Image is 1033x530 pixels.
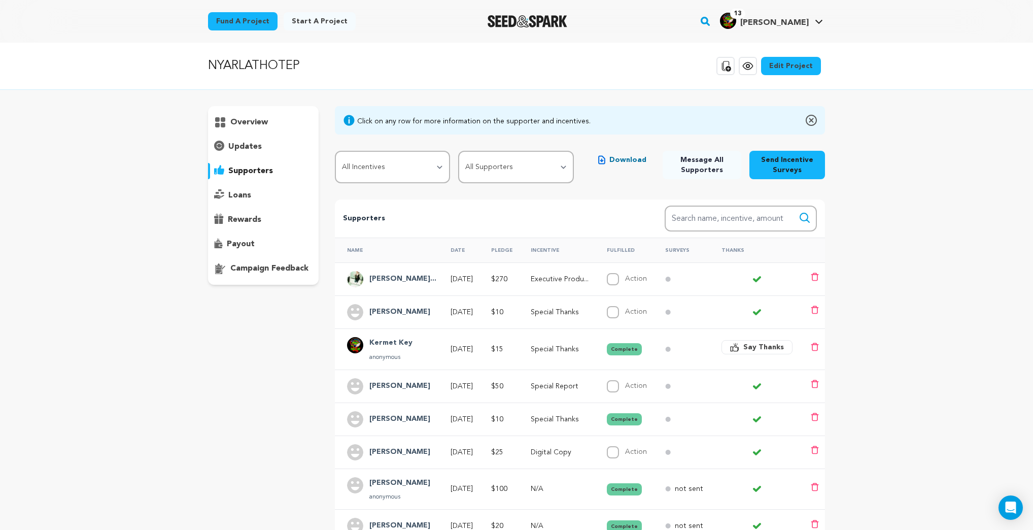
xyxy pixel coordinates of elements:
[531,447,589,457] p: Digital Copy
[519,238,595,262] th: Incentive
[208,163,319,179] button: supporters
[607,483,642,495] button: Complete
[663,151,741,179] button: Message All Supporters
[488,15,567,27] img: Seed&Spark Logo Dark Mode
[208,187,319,204] button: loans
[625,308,647,315] label: Action
[208,12,278,30] a: Fund a project
[451,307,473,317] p: [DATE]
[347,378,363,394] img: user.png
[208,260,319,277] button: campaign feedback
[208,114,319,130] button: overview
[227,238,255,250] p: payout
[491,276,507,283] span: $270
[347,444,363,460] img: user.png
[369,337,412,349] h4: Kermet Key
[347,337,363,353] img: 95bb94b78b941d48.png
[590,151,655,169] button: Download
[451,344,473,354] p: [DATE]
[451,484,473,494] p: [DATE]
[671,155,733,175] span: Message All Supporters
[721,340,793,354] button: Say Thanks
[208,236,319,252] button: payout
[284,12,356,30] a: Start a project
[228,165,273,177] p: supporters
[531,274,589,284] p: Executive Producer
[625,448,647,455] label: Action
[718,11,825,29] a: Kermet K.'s Profile
[357,116,591,126] div: Click on any row for more information on the supporter and incentives.
[347,271,363,287] img: 54d7980758695516.jpg
[491,309,503,316] span: $10
[625,382,647,389] label: Action
[369,273,436,285] h4: Annastasia Arnett
[531,344,589,354] p: Special Thanks
[438,238,479,262] th: Date
[369,493,430,501] p: anonymous
[609,155,646,165] span: Download
[607,413,642,425] button: Complete
[347,411,363,427] img: user.png
[369,353,412,361] p: anonymous
[369,306,430,318] h4: Caylin Sidwell
[369,446,430,458] h4: Kris Eshleman
[488,15,567,27] a: Seed&Spark Homepage
[228,214,261,226] p: rewards
[369,413,430,425] h4: Elijah
[595,238,653,262] th: Fulfilled
[208,212,319,228] button: rewards
[230,262,308,275] p: campaign feedback
[491,383,503,390] span: $50
[208,139,319,155] button: updates
[709,238,799,262] th: Thanks
[740,19,809,27] span: [PERSON_NAME]
[998,495,1023,520] div: Open Intercom Messenger
[451,414,473,424] p: [DATE]
[347,477,363,493] img: user.png
[451,447,473,457] p: [DATE]
[720,13,809,29] div: Kermet K.'s Profile
[479,238,519,262] th: Pledge
[335,238,438,262] th: Name
[730,9,745,19] span: 13
[531,381,589,391] p: Special Report
[761,57,821,75] a: Edit Project
[625,275,647,282] label: Action
[531,307,589,317] p: Special Thanks
[749,151,825,179] button: Send Incentive Surveys
[347,304,363,320] img: user.png
[675,484,703,494] p: not sent
[343,213,632,225] p: Supporters
[743,342,784,352] span: Say Thanks
[531,484,589,494] p: N/A
[491,416,503,423] span: $10
[491,485,507,492] span: $100
[208,57,300,75] p: NYARLATHOTEP
[491,522,503,529] span: $20
[230,116,268,128] p: overview
[369,380,430,392] h4: Jim Ojala
[806,114,817,126] img: close-o.svg
[228,189,251,202] p: loans
[718,11,825,32] span: Kermet K.'s Profile
[451,274,473,284] p: [DATE]
[451,381,473,391] p: [DATE]
[653,238,709,262] th: Surveys
[369,477,430,489] h4: Elizabeth Moser
[228,141,262,153] p: updates
[491,449,503,456] span: $25
[491,346,503,353] span: $15
[665,206,817,231] input: Search name, incentive, amount
[531,414,589,424] p: Special Thanks
[607,343,642,355] button: Complete
[720,13,736,29] img: 95bb94b78b941d48.png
